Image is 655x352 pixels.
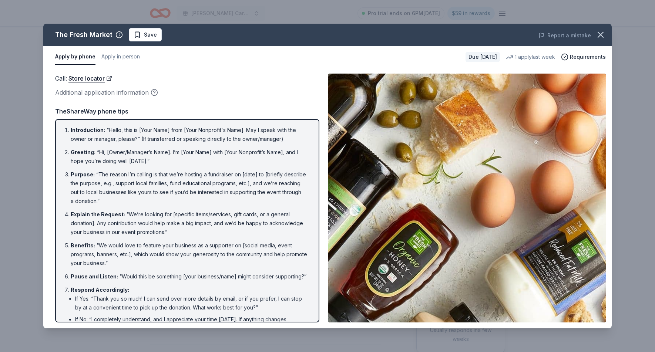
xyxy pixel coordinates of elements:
a: Store locator [68,74,112,83]
span: Save [144,30,157,39]
span: Purpose : [71,171,95,177]
li: “Hello, this is [Your Name] from [Your Nonprofit's Name]. May I speak with the owner or manager, ... [71,126,308,143]
button: Requirements [561,53,606,61]
span: Respond Accordingly : [71,287,129,293]
li: If No: “I completely understand, and I appreciate your time [DATE]. If anything changes or if you... [75,315,308,342]
div: The Fresh Market [55,29,112,41]
span: Requirements [570,53,606,61]
button: Report a mistake [538,31,591,40]
button: Apply by phone [55,49,95,65]
span: Greeting : [71,149,95,155]
li: “We’re looking for [specific items/services, gift cards, or a general donation]. Any contribution... [71,210,308,237]
div: Call : [55,74,319,83]
span: Explain the Request : [71,211,125,217]
button: Save [129,28,162,41]
li: “Would this be something [your business/name] might consider supporting?” [71,272,308,281]
li: “Hi, [Owner/Manager’s Name]. I’m [Your Name] with [Your Nonprofit’s Name], and I hope you’re doin... [71,148,308,166]
li: If Yes: “Thank you so much! I can send over more details by email, or if you prefer, I can stop b... [75,294,308,312]
div: Due [DATE] [466,52,500,62]
span: Pause and Listen : [71,273,118,280]
span: Benefits : [71,242,95,248]
div: 1 apply last week [506,53,555,61]
li: “The reason I’m calling is that we’re hosting a fundraiser on [date] to [briefly describe the pur... [71,170,308,206]
div: Additional application information [55,88,319,97]
img: Image for The Fresh Market [328,74,606,322]
span: Introduction : [71,127,105,133]
button: Apply in person [101,49,140,65]
li: “We would love to feature your business as a supporter on [social media, event programs, banners,... [71,241,308,268]
div: TheShareWay phone tips [55,106,319,116]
